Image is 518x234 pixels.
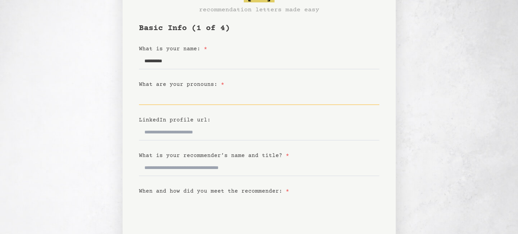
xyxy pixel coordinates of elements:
label: What is your recommender’s name and title? [139,153,289,159]
h3: recommendation letters made easy [199,5,319,15]
label: What is your name: [139,46,207,52]
h1: Basic Info (1 of 4) [139,23,379,34]
label: What are your pronouns: [139,81,224,88]
label: When and how did you meet the recommender: [139,188,289,194]
label: LinkedIn profile url: [139,117,211,123]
